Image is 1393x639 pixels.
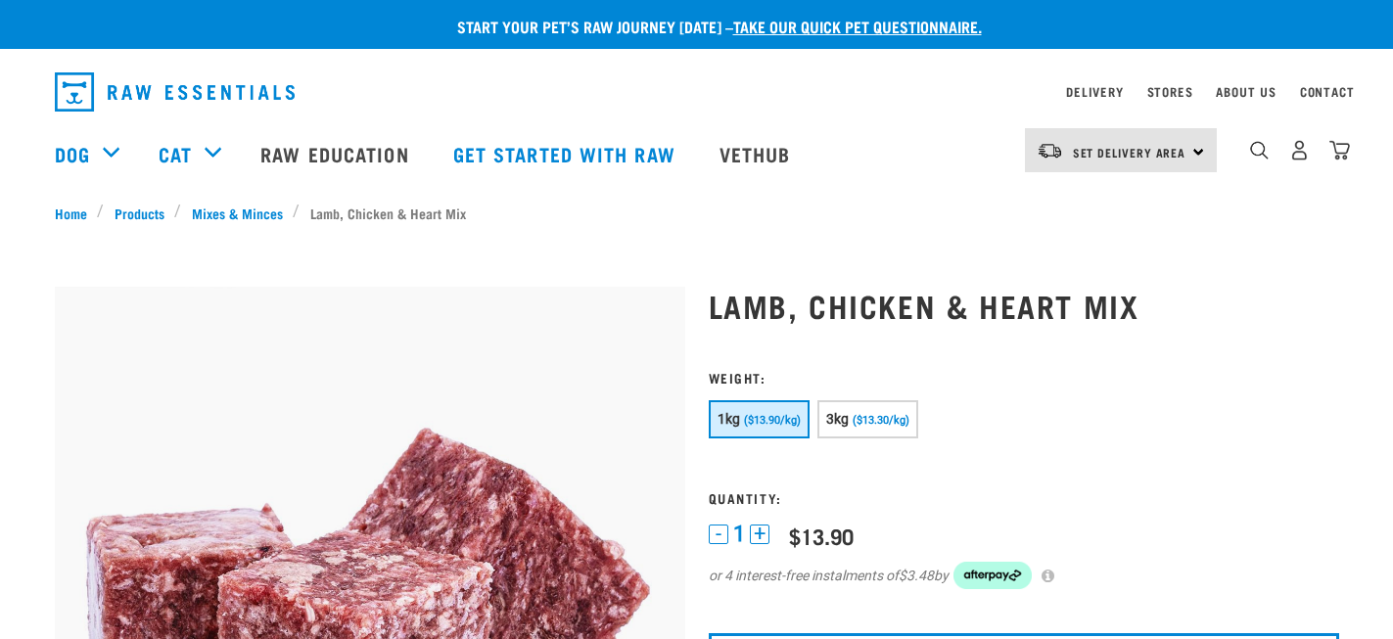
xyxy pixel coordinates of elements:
a: About Us [1216,88,1276,95]
span: $3.48 [899,566,934,586]
a: Get started with Raw [434,114,700,193]
span: ($13.30/kg) [853,414,909,427]
span: 1kg [718,411,741,427]
a: Stores [1147,88,1193,95]
button: - [709,525,728,544]
img: home-icon-1@2x.png [1250,141,1269,160]
span: Set Delivery Area [1073,149,1186,156]
div: or 4 interest-free instalments of by [709,562,1339,589]
button: + [750,525,769,544]
img: home-icon@2x.png [1329,140,1350,160]
a: Contact [1300,88,1355,95]
a: Mixes & Minces [181,203,293,223]
button: 3kg ($13.30/kg) [817,400,918,438]
div: $13.90 [789,524,854,548]
img: Afterpay [953,562,1032,589]
a: Cat [159,139,192,168]
button: 1kg ($13.90/kg) [709,400,810,438]
span: 3kg [826,411,850,427]
nav: breadcrumbs [55,203,1339,223]
a: Delivery [1066,88,1123,95]
a: Raw Education [241,114,433,193]
h3: Weight: [709,370,1339,385]
img: van-moving.png [1037,142,1063,160]
span: 1 [733,524,745,544]
h3: Quantity: [709,490,1339,505]
span: ($13.90/kg) [744,414,801,427]
a: Home [55,203,98,223]
a: Vethub [700,114,815,193]
a: Products [104,203,174,223]
a: Dog [55,139,90,168]
nav: dropdown navigation [39,65,1355,119]
img: user.png [1289,140,1310,160]
h1: Lamb, Chicken & Heart Mix [709,288,1339,323]
a: take our quick pet questionnaire. [733,22,982,30]
img: Raw Essentials Logo [55,72,295,112]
